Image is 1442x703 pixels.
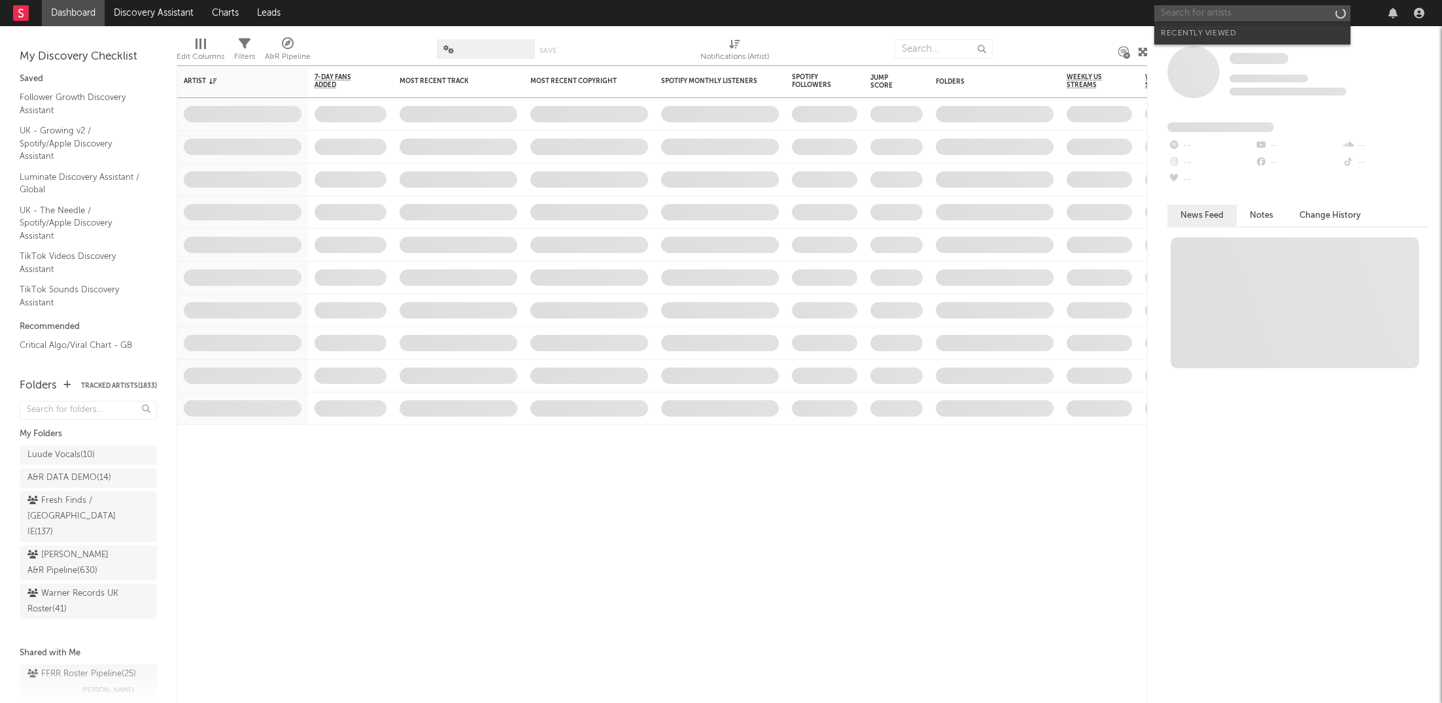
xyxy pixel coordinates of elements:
div: My Discovery Checklist [20,49,157,65]
div: A&R DATA DEMO ( 14 ) [27,470,111,486]
a: Fresh Finds / [GEOGRAPHIC_DATA] IE(137) [20,491,157,542]
span: Weekly US Streams [1067,73,1112,89]
div: -- [1342,137,1429,154]
div: Fresh Finds / [GEOGRAPHIC_DATA] IE ( 137 ) [27,493,120,540]
div: Artist [184,77,282,85]
a: UK - Growing v2 / Spotify/Apple Discovery Assistant [20,124,144,163]
div: A&R Pipeline [265,49,311,65]
a: Follower Growth Discovery Assistant [20,90,144,117]
div: Spotify Monthly Listeners [661,77,759,85]
div: Filters [234,49,255,65]
div: Folders [936,78,1034,86]
span: 0 fans last week [1229,88,1347,95]
span: 7-Day Fans Added [315,73,367,89]
div: Warner Records UK Roster ( 41 ) [27,586,120,617]
span: Tracking Since: [DATE] [1229,75,1308,82]
a: Critical Algo/Viral Chart - GB [20,338,144,352]
div: Most Recent Track [400,77,498,85]
a: Luminate Discovery Assistant / Global [20,170,144,197]
a: A&R DATA DEMO(14) [20,468,157,488]
div: [PERSON_NAME] A&R Pipeline ( 630 ) [27,547,120,579]
div: -- [1254,137,1341,154]
button: Notes [1237,205,1286,226]
div: Notifications (Artist) [700,33,769,71]
button: Change History [1286,205,1374,226]
div: Luude Vocals ( 10 ) [27,447,95,463]
a: Warner Records UK Roster(41) [20,584,157,619]
input: Search... [895,39,993,59]
span: Weekly UK Streams [1145,73,1194,89]
div: FFRR Roster Pipeline ( 25 ) [27,666,136,682]
button: Save [540,47,557,54]
div: Edit Columns [177,49,224,65]
div: -- [1254,154,1341,171]
div: Spotify Followers [792,73,838,89]
div: -- [1167,154,1254,171]
a: [PERSON_NAME] A&R Pipeline(630) [20,545,157,581]
a: Some Artist [1229,52,1288,65]
a: TikTok Sounds Discovery Assistant [20,283,144,309]
div: Recently Viewed [1161,26,1344,41]
a: Luude Vocals(10) [20,445,157,465]
div: Edit Columns [177,33,224,71]
span: Fans Added by Platform [1167,122,1274,132]
div: Shared with Me [20,645,157,661]
div: -- [1167,171,1254,188]
button: Tracked Artists(1833) [81,383,157,389]
div: -- [1167,137,1254,154]
a: TikTok Videos Discovery Assistant [20,249,144,276]
div: Filters [234,33,255,71]
button: News Feed [1167,205,1237,226]
span: Some Artist [1229,53,1288,64]
div: My Folders [20,426,157,442]
div: Folders [20,378,57,394]
div: Saved [20,71,157,87]
a: FFRR Roster Pipeline(25)[PERSON_NAME] [20,664,157,700]
div: -- [1342,154,1429,171]
div: Recommended [20,319,157,335]
div: A&R Pipeline [265,33,311,71]
input: Search for folders... [20,401,157,420]
div: Notifications (Artist) [700,49,769,65]
span: [PERSON_NAME] [82,682,134,698]
input: Search for artists [1154,5,1350,22]
div: Jump Score [870,74,903,90]
a: UK - The Needle / Spotify/Apple Discovery Assistant [20,203,144,243]
div: Most Recent Copyright [530,77,628,85]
